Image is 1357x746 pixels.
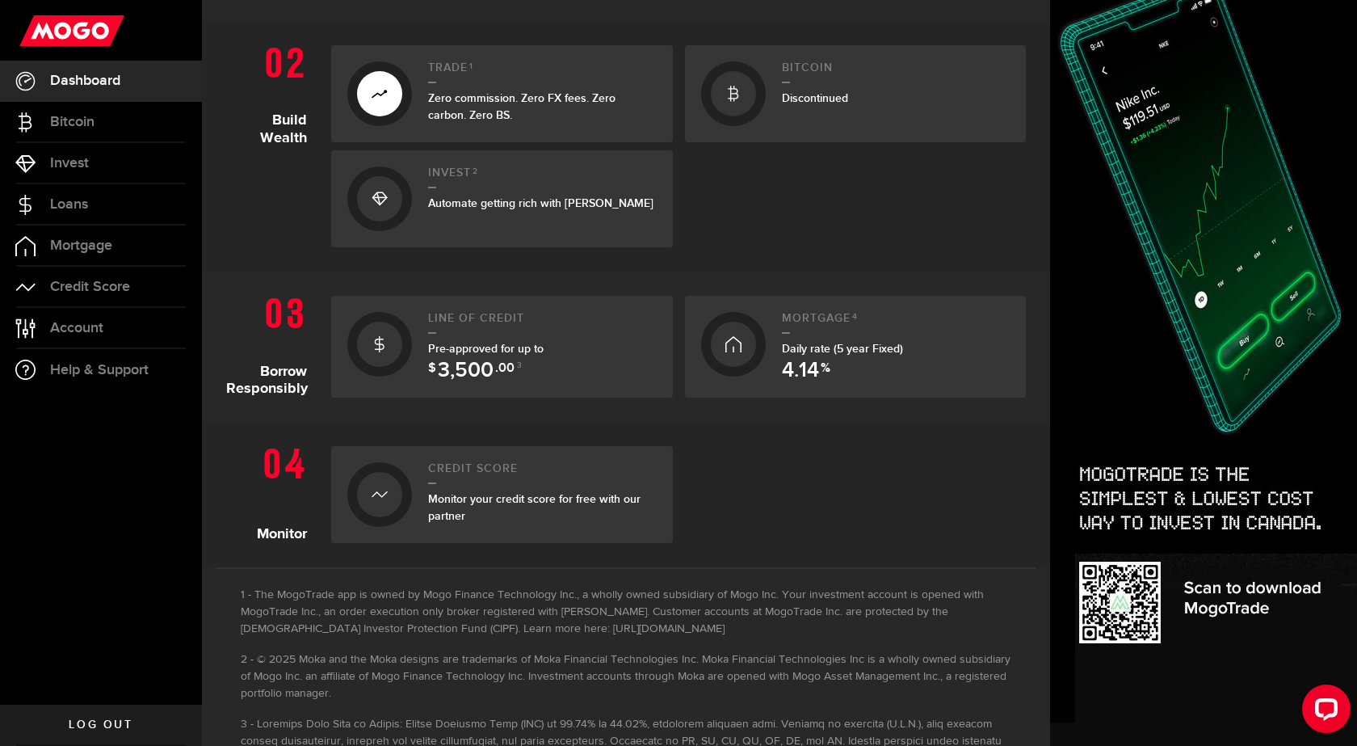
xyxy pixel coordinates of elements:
[428,362,436,381] span: $
[782,91,848,105] span: Discontinued
[331,446,673,543] a: Credit ScoreMonitor your credit score for free with our partner
[473,166,478,176] sup: 2
[226,288,319,398] h1: Borrow Responsibly
[428,196,653,210] span: Automate getting rich with [PERSON_NAME]
[226,37,319,247] h1: Build Wealth
[69,719,132,731] span: Log out
[428,492,641,523] span: Monitor your credit score for free with our partner
[782,61,1010,83] h2: Bitcoin
[517,360,522,370] sup: 3
[438,360,494,381] span: 3,500
[226,438,319,543] h1: Monitor
[428,312,657,334] h2: Line of credit
[469,61,473,71] sup: 1
[428,61,657,83] h2: Trade
[331,296,673,398] a: Line of creditPre-approved for up to $ 3,500 .00 3
[50,74,120,88] span: Dashboard
[428,342,544,373] span: Pre-approved for up to
[782,342,903,356] span: Daily rate (5 year Fixed)
[428,166,657,188] h2: Invest
[685,45,1027,142] a: BitcoinDiscontinued
[685,296,1027,398] a: Mortgage4Daily rate (5 year Fixed) 4.14 %
[50,363,149,377] span: Help & Support
[428,462,657,484] h2: Credit Score
[495,362,515,381] span: .00
[331,45,673,142] a: Trade1Zero commission. Zero FX fees. Zero carbon. Zero BS.
[50,115,95,129] span: Bitcoin
[50,238,112,253] span: Mortgage
[50,280,130,294] span: Credit Score
[50,321,103,335] span: Account
[241,587,1011,638] li: The MogoTrade app is owned by Mogo Finance Technology Inc., a wholly owned subsidiary of Mogo Inc...
[782,360,819,381] span: 4.14
[821,362,830,381] span: %
[852,312,858,322] sup: 4
[1289,678,1357,746] iframe: LiveChat chat widget
[50,197,88,212] span: Loans
[331,150,673,247] a: Invest2Automate getting rich with [PERSON_NAME]
[241,651,1011,702] li: © 2025 Moka and the Moka designs are trademarks of Moka Financial Technologies Inc. Moka Financia...
[428,91,615,122] span: Zero commission. Zero FX fees. Zero carbon. Zero BS.
[782,312,1010,334] h2: Mortgage
[50,156,89,171] span: Invest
